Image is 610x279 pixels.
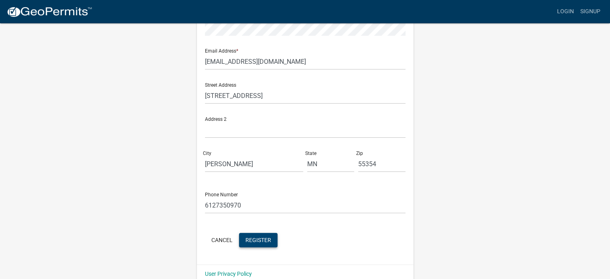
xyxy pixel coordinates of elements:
button: Register [239,233,278,247]
span: Register [245,236,271,243]
a: Login [554,4,577,19]
a: User Privacy Policy [205,271,252,277]
button: Cancel [205,233,239,247]
a: Signup [577,4,604,19]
